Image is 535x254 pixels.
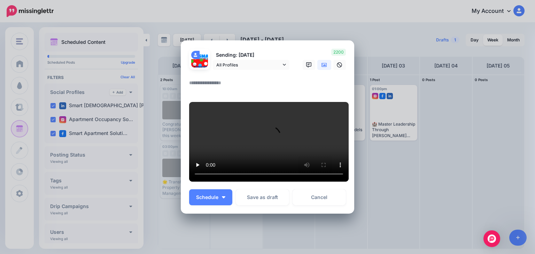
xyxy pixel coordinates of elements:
[216,61,281,69] span: All Profiles
[293,189,346,205] a: Cancel
[222,196,225,198] img: arrow-down-white.png
[213,60,289,70] a: All Profiles
[196,195,218,200] span: Schedule
[483,230,500,247] div: Open Intercom Messenger
[189,189,232,205] button: Schedule
[191,59,208,76] img: 162108471_929565637859961_2209139901119392515_n-bsa130695.jpg
[331,49,346,56] span: 2200
[236,189,289,205] button: Save as draft
[200,51,208,59] img: 273388243_356788743117728_5079064472810488750_n-bsa130694.png
[213,51,289,59] p: Sending: [DATE]
[191,51,200,59] img: user_default_image.png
